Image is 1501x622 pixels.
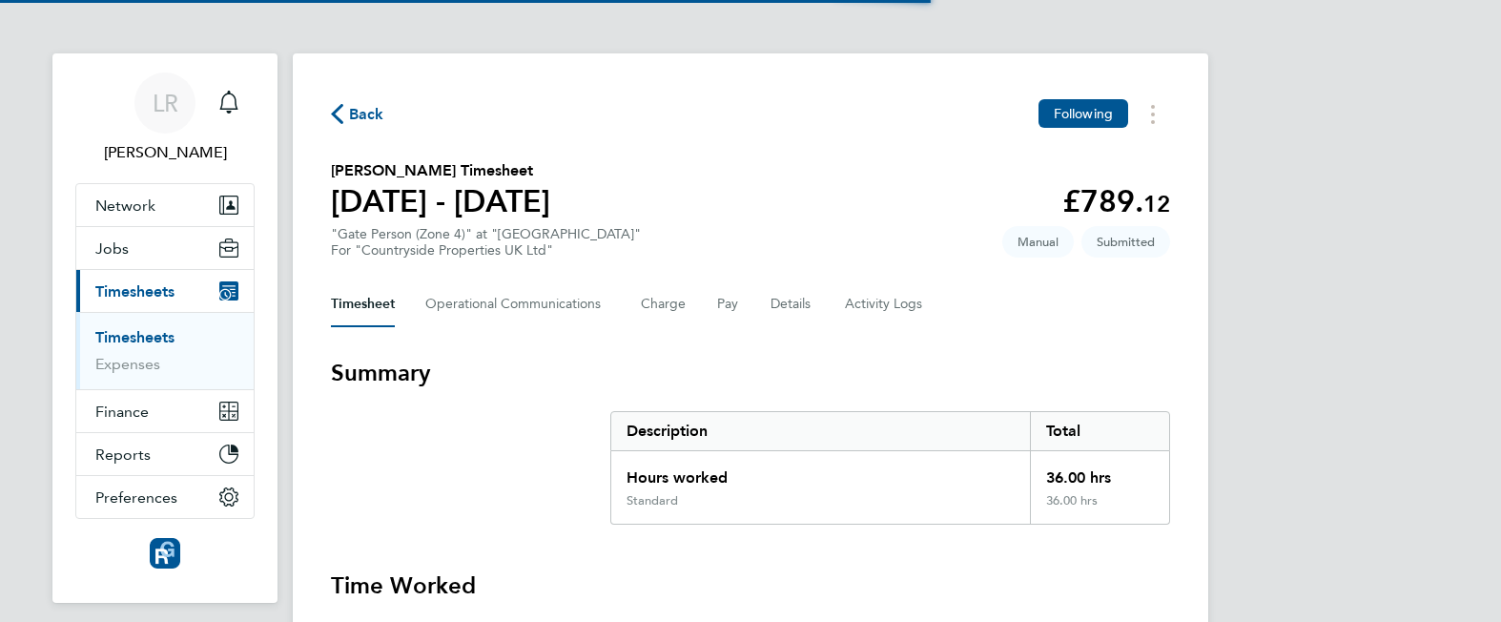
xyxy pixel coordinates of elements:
span: Network [95,197,155,215]
div: For "Countryside Properties UK Ltd" [331,242,641,259]
button: Jobs [76,227,254,269]
span: Leanne Rayner [75,141,255,164]
button: Operational Communications [425,281,610,327]
div: Timesheets [76,312,254,389]
span: 12 [1143,190,1170,218]
button: Timesheet [331,281,395,327]
h3: Time Worked [331,570,1170,601]
button: Charge [641,281,687,327]
a: Go to home page [75,538,255,569]
div: Description [611,412,1030,450]
button: Network [76,184,254,226]
div: "Gate Person (Zone 4)" at "[GEOGRAPHIC_DATA]" [331,226,641,259]
span: This timesheet is Submitted. [1081,226,1170,258]
nav: Main navigation [52,53,278,603]
button: Pay [717,281,740,327]
span: This timesheet was manually created. [1002,226,1074,258]
button: Preferences [76,476,254,518]
div: 36.00 hrs [1030,451,1169,493]
button: Back [331,102,384,126]
div: Total [1030,412,1169,450]
span: Back [349,103,384,126]
button: Reports [76,433,254,475]
span: Timesheets [95,282,175,301]
span: Finance [95,403,149,421]
h2: [PERSON_NAME] Timesheet [331,159,550,182]
div: Hours worked [611,451,1030,493]
span: Reports [95,446,151,464]
div: 36.00 hrs [1030,493,1169,524]
a: LR[PERSON_NAME] [75,73,255,164]
a: Expenses [95,355,160,373]
div: Standard [627,493,678,508]
div: Summary [610,411,1170,525]
h1: [DATE] - [DATE] [331,182,550,220]
app-decimal: £789. [1062,183,1170,219]
img: resourcinggroup-logo-retina.png [150,538,180,569]
span: Preferences [95,488,177,507]
span: LR [153,91,178,115]
span: Following [1054,105,1113,122]
button: Following [1038,99,1128,128]
button: Timesheets [76,270,254,312]
button: Details [771,281,814,327]
button: Timesheets Menu [1136,99,1170,129]
button: Finance [76,390,254,432]
a: Timesheets [95,328,175,346]
h3: Summary [331,358,1170,388]
button: Activity Logs [845,281,925,327]
span: Jobs [95,239,129,258]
